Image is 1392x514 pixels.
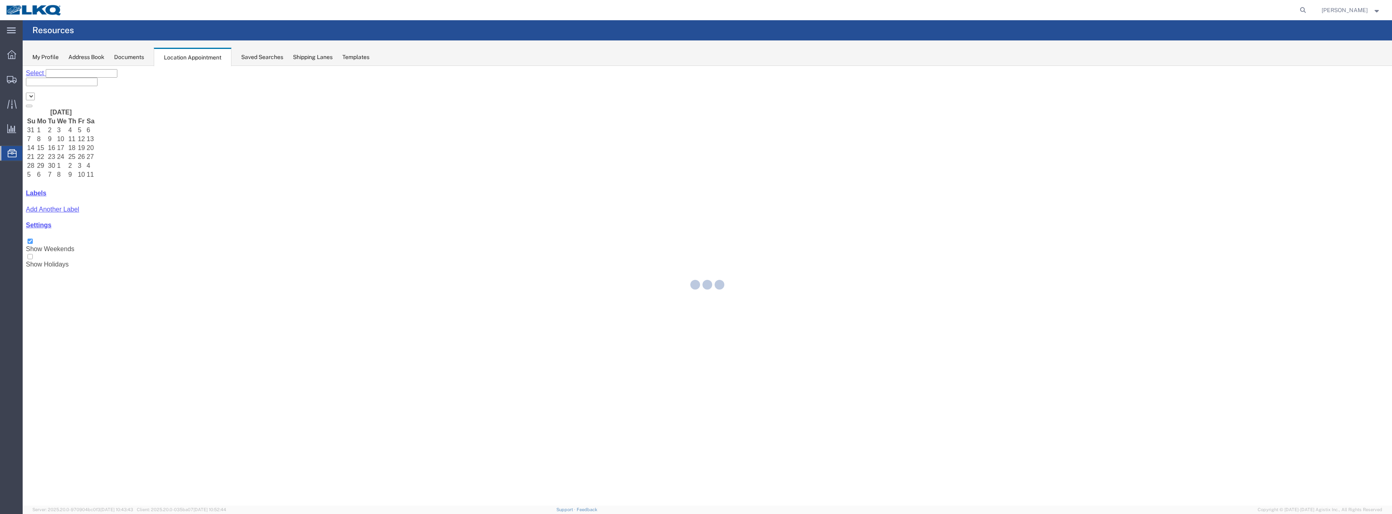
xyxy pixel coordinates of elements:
div: Documents [114,53,144,61]
a: Support [556,507,577,512]
img: logo [6,4,62,16]
span: [DATE] 10:52:44 [193,507,226,512]
span: [DATE] 10:43:43 [100,507,133,512]
td: 21 [4,87,13,95]
td: 6 [64,60,72,68]
td: 9 [45,105,54,113]
td: 7 [25,105,33,113]
td: 2 [45,96,54,104]
div: Address Book [68,53,104,61]
th: We [34,51,45,59]
td: 19 [55,78,63,86]
td: 31 [4,60,13,68]
td: 16 [25,78,33,86]
td: 3 [55,96,63,104]
th: [DATE] [14,42,63,51]
span: Copyright © [DATE]-[DATE] Agistix Inc., All Rights Reserved [1258,506,1382,513]
td: 5 [4,105,13,113]
div: My Profile [32,53,59,61]
td: 14 [4,78,13,86]
td: 1 [14,60,24,68]
td: 7 [4,69,13,77]
td: 28 [4,96,13,104]
td: 6 [14,105,24,113]
td: 12 [55,69,63,77]
span: Client: 2025.20.0-035ba07 [137,507,226,512]
td: 1 [34,96,45,104]
td: 9 [25,69,33,77]
td: 26 [55,87,63,95]
td: 4 [64,96,72,104]
div: Templates [342,53,369,61]
td: 18 [45,78,54,86]
td: 4 [45,60,54,68]
td: 23 [25,87,33,95]
td: 29 [14,96,24,104]
input: Show Weekends [5,173,10,178]
span: Select [3,4,21,11]
th: Sa [64,51,72,59]
a: Select [3,4,23,11]
th: Su [4,51,13,59]
td: 30 [25,96,33,104]
td: 11 [45,69,54,77]
div: Location Appointment [154,48,231,66]
td: 27 [64,87,72,95]
a: Add Another Label [3,140,57,147]
td: 20 [64,78,72,86]
th: Th [45,51,54,59]
td: 24 [34,87,45,95]
span: Christopher Reynolds [1322,6,1368,15]
td: 5 [55,60,63,68]
td: 8 [14,69,24,77]
td: 10 [34,69,45,77]
th: Tu [25,51,33,59]
th: Mo [14,51,24,59]
label: Show Weekends [3,172,52,186]
h4: Resources [32,20,74,40]
td: 13 [64,69,72,77]
th: Fr [55,51,63,59]
td: 15 [14,78,24,86]
td: 2 [25,60,33,68]
input: Show Holidays [5,188,10,193]
a: Settings [3,156,29,163]
button: [PERSON_NAME] [1321,5,1381,15]
td: 10 [55,105,63,113]
div: Shipping Lanes [293,53,333,61]
td: 25 [45,87,54,95]
td: 11 [64,105,72,113]
td: 22 [14,87,24,95]
a: Labels [3,124,24,131]
td: 3 [34,60,45,68]
span: Server: 2025.20.0-970904bc0f3 [32,507,133,512]
td: 8 [34,105,45,113]
div: Saved Searches [241,53,283,61]
td: 17 [34,78,45,86]
a: Feedback [577,507,597,512]
label: Show Holidays [3,188,46,202]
